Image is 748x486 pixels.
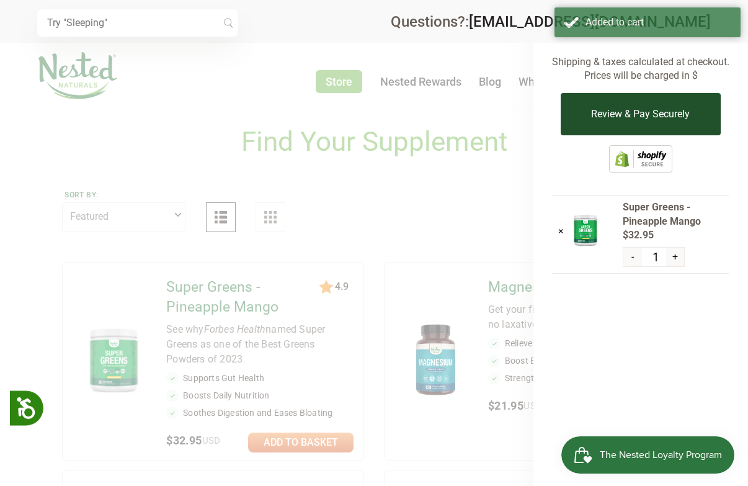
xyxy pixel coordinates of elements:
iframe: Button to open loyalty program pop-up [561,436,736,474]
span: $32.95 [623,228,729,242]
button: Review & Pay Securely [561,93,720,135]
div: Questions?: [391,14,711,29]
a: This online store is secured by Shopify [609,163,672,175]
a: × [558,225,564,237]
input: Try "Sleeping" [37,9,238,37]
a: [EMAIL_ADDRESS][DOMAIN_NAME] [469,13,711,30]
span: Super Greens - Pineapple Mango [623,200,729,228]
span: $32.95 [646,30,683,43]
button: + [666,248,684,266]
div: Added to cart [585,17,731,28]
p: Shipping & taxes calculated at checkout. Prices will be charged in $ [552,55,729,83]
img: Shopify secure badge [609,145,672,173]
img: Super Greens - Pineapple Mango [570,212,601,248]
button: - [623,248,641,266]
